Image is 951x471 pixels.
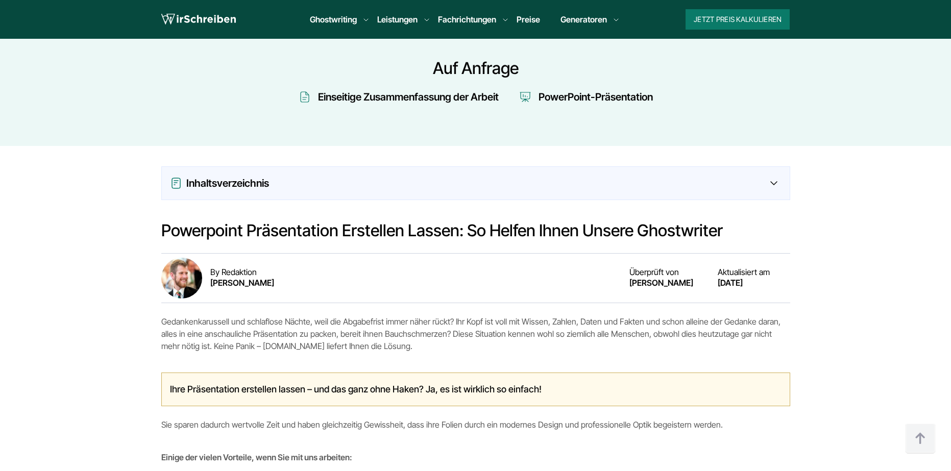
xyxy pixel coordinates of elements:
p: Sie sparen dadurch wertvolle Zeit und haben gleichzeitig Gewissheit, dass ihre Folien durch ein m... [161,418,790,431]
a: Fachrichtungen [438,13,496,26]
a: Ghostwriting [310,13,357,26]
div: Inhaltsverzeichnis [170,175,782,191]
div: Einseitige Zusammenfassung der Arbeit [318,89,499,105]
div: Überprüft von [629,267,693,289]
h2: Powerpoint Präsentation erstellen lassen: So helfen Ihnen unsere Ghostwriter [161,220,790,241]
strong: Einige der vielen Vorteile, wenn Sie mit uns arbeiten: [161,452,352,462]
img: Icon [519,89,531,105]
img: button top [905,424,936,454]
a: Leistungen [377,13,418,26]
p: [PERSON_NAME] [210,277,274,289]
p: Gedankenkarussell und schlaflose Nächte, weil die Abgabefrist immer näher rückt? Ihr Kopf ist vol... [161,315,790,352]
p: Ihre Präsentation erstellen lassen – und das ganz ohne Haken? Ja, es ist wirklich so einfach! [170,381,542,398]
p: [DATE] [718,277,770,289]
img: Heinrich Pethke [161,258,202,299]
img: logo wirschreiben [161,12,236,27]
p: [PERSON_NAME] [629,277,693,289]
div: PowerPoint-Präsentation [539,89,653,105]
div: Aktualisiert am [718,267,770,289]
button: Jetzt Preis kalkulieren [686,9,790,30]
div: Auf Anfrage [157,58,794,79]
img: Icon [299,89,311,105]
a: Generatoren [560,13,607,26]
a: Preise [517,14,540,24]
div: By Redaktion [210,267,274,289]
